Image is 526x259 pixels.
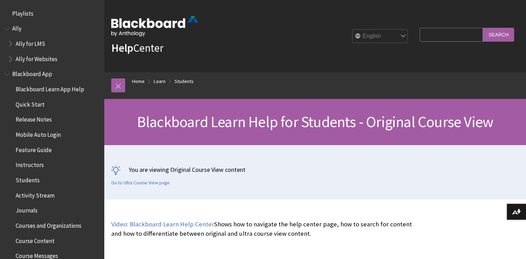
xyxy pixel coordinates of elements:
a: Home [132,77,145,86]
span: Blackboard App [12,68,52,78]
nav: Book outline for Anthology Ally Help [4,23,100,65]
span: Activity Stream [16,190,55,199]
strong: Help [111,41,133,55]
select: Site Language Selector [353,30,408,43]
span: Ally [12,23,22,32]
span: Ally for Websites [16,53,57,62]
span: Release Notes [16,114,52,123]
a: Video: Blackboard Learn Help Center [111,220,214,228]
a: Students [175,77,194,86]
p: You are viewing Original Course View content [111,165,519,174]
nav: Book outline for Playlists [4,8,100,19]
span: Playlists [12,8,33,17]
img: Blackboard by Anthology [111,16,198,36]
span: Mobile Auto Login [16,129,61,138]
span: Instructors [16,159,44,169]
span: Blackboard Learn Help for Students - Original Course View [137,112,493,131]
span: Quick Start [16,99,44,108]
span: Blackboard Learn App Help [16,83,84,93]
span: Courses and Organizations [16,220,81,229]
span: Course Content [16,235,55,244]
span: Feature Guide [16,144,52,153]
a: HelpCenter [111,41,163,55]
p: Shows how to navigate the help center page, how to search for content and how to differentiate be... [111,220,416,238]
input: Search [483,28,514,41]
a: Learn [154,77,165,86]
a: Go to Ultra Course View page. [111,180,171,186]
span: Journals [16,205,38,214]
span: Ally for LMS [16,38,45,47]
span: Students [16,174,40,184]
